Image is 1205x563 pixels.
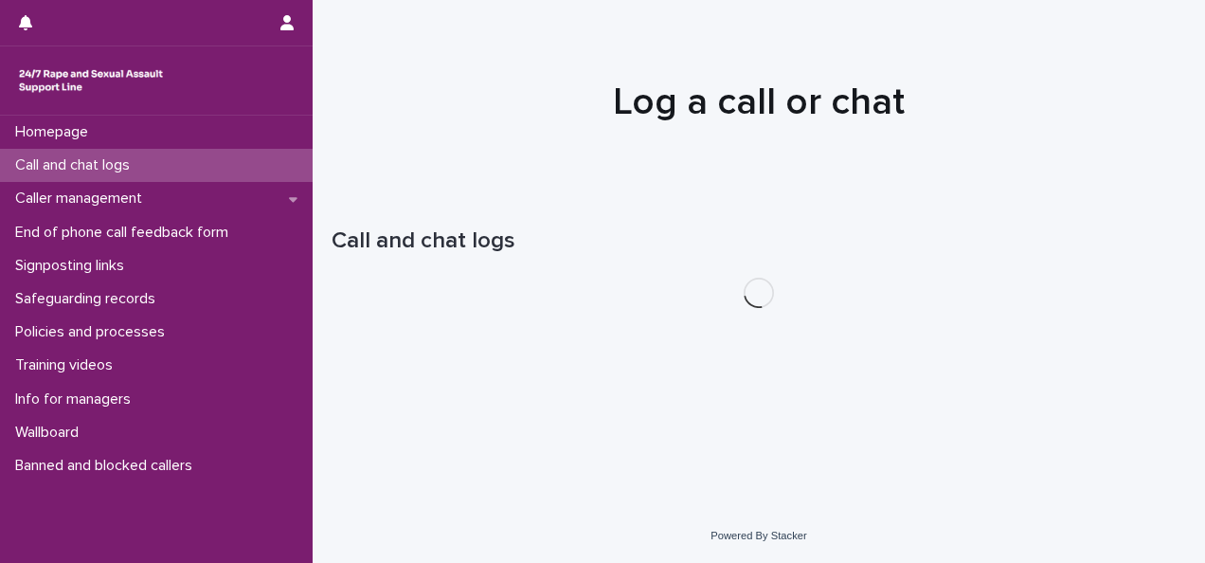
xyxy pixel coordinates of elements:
p: Info for managers [8,390,146,409]
a: Powered By Stacker [710,530,806,541]
p: Safeguarding records [8,290,171,308]
p: Policies and processes [8,323,180,341]
p: Training videos [8,356,128,374]
img: rhQMoQhaT3yELyF149Cw [15,62,167,100]
p: Banned and blocked callers [8,457,207,475]
h1: Log a call or chat [332,80,1186,125]
p: End of phone call feedback form [8,224,243,242]
p: Wallboard [8,424,94,442]
p: Caller management [8,190,157,208]
h1: Call and chat logs [332,227,1186,255]
p: Homepage [8,123,103,141]
p: Call and chat logs [8,156,145,174]
p: Signposting links [8,257,139,275]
